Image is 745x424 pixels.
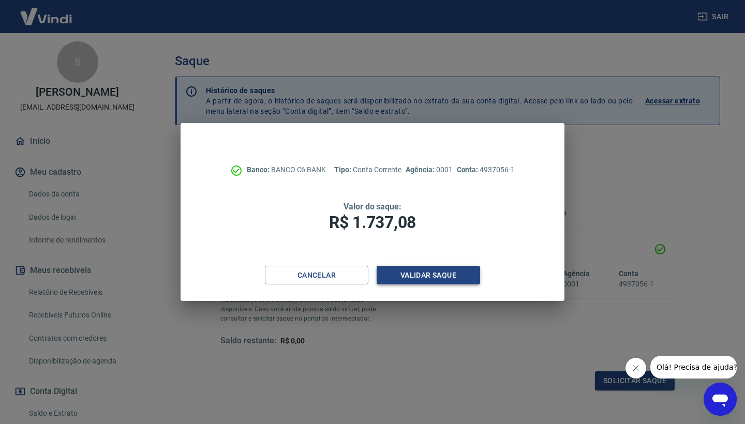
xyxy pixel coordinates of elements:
[377,266,480,285] button: Validar saque
[247,165,271,174] span: Banco:
[329,213,416,232] span: R$ 1.737,08
[406,164,452,175] p: 0001
[650,356,737,378] iframe: Mensagem da empresa
[334,164,401,175] p: Conta Corrente
[625,358,646,378] iframe: Fechar mensagem
[457,165,480,174] span: Conta:
[406,165,436,174] span: Agência:
[344,202,401,211] span: Valor do saque:
[334,165,353,174] span: Tipo:
[6,7,87,16] span: Olá! Precisa de ajuda?
[704,383,737,416] iframe: Botão para abrir a janela de mensagens
[457,164,515,175] p: 4937056-1
[247,164,326,175] p: BANCO C6 BANK
[265,266,368,285] button: Cancelar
